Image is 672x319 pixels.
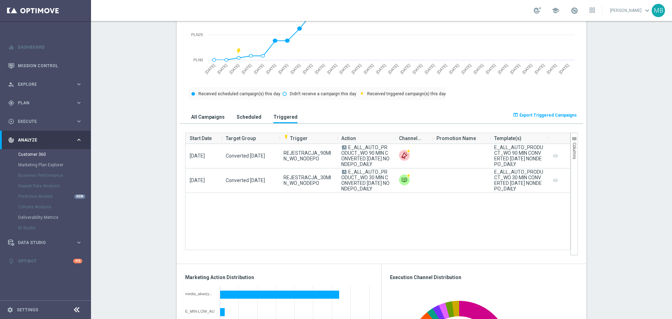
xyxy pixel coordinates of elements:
button: gps_fixed Plan keyboard_arrow_right [8,100,83,106]
i: settings [7,307,13,313]
span: keyboard_arrow_down [643,7,651,14]
div: E_ALL_AUTO_PRODUCT_WO 90 MIN CONVERTED [DATE] NONDEPO_DAILY [494,145,544,167]
div: Cohorts Analysis [18,202,90,212]
text: [DATE] [314,63,325,75]
div: MB [652,4,665,17]
text: [DATE] [412,63,423,75]
div: Dashboard [8,38,82,56]
i: gps_fixed [8,100,14,106]
span: Columns [572,143,577,159]
span: Trigger [283,136,308,141]
i: open_in_browser [513,112,518,118]
div: Explore [8,81,76,88]
i: person_search [8,81,14,88]
button: open_in_browser Export Triggered Campaigns [512,110,578,120]
div: BI Studio [18,223,90,233]
text: [DATE] [278,63,289,75]
text: [DATE] [241,63,252,75]
div: person_search Explore keyboard_arrow_right [8,82,83,87]
div: Execute [8,118,76,125]
div: E_ALL_AUTO_PRODUCT_WO 30 MIN CONVERTED [DATE] NONDEPO_DAILY [494,169,544,192]
div: Business Performance [18,170,90,181]
div: Private message RT [399,174,410,185]
div: Predictive Models [18,191,90,202]
div: Mission Control [8,56,82,75]
text: [DATE] [216,63,228,75]
button: equalizer Dashboard [8,44,83,50]
span: Converted [DATE] [226,178,265,183]
text: [DATE] [534,63,545,75]
text: [DATE] [558,63,570,75]
i: flash_on [283,134,289,140]
button: Mission Control [8,63,83,69]
text: Received triggered campaign(s) this day [367,91,446,96]
text: [DATE] [497,63,509,75]
button: Scheduled [235,110,263,123]
span: Export Triggered Campaigns [519,113,577,118]
div: Deliverability Metrics [18,212,90,223]
button: play_circle_outline Execute keyboard_arrow_right [8,119,83,124]
i: lightbulb [8,258,14,264]
h3: Execution Channel Distribution [390,274,578,280]
a: [PERSON_NAME]keyboard_arrow_down [609,5,652,16]
text: [DATE] [473,63,484,75]
span: Explore [18,82,76,86]
text: [DATE] [229,63,240,75]
span: Converted [DATE] [226,153,265,159]
a: Mission Control [18,56,82,75]
text: Received scheduled campaign(s) this day [198,91,280,96]
text: [DATE] [399,63,411,75]
button: All Campaigns [189,110,226,123]
span: [DATE] [190,178,205,183]
div: Optibot [8,252,82,270]
text: [DATE] [302,63,313,75]
text: [DATE] [265,63,277,75]
i: play_circle_outline [8,118,14,125]
i: keyboard_arrow_right [76,99,82,106]
text: [DATE] [485,63,496,75]
text: [DATE] [351,63,362,75]
text: [DATE] [204,63,216,75]
text: [DATE] [326,63,338,75]
text: [DATE] [363,63,374,75]
h3: Scheduled [237,114,261,120]
span: REJESTRACJA_90MIN_WO_NODEPO [283,150,333,161]
text: [DATE] [387,63,399,75]
text: [DATE] [338,63,350,75]
i: equalizer [8,44,14,50]
text: [DATE] [253,63,265,75]
a: Settings [17,308,38,312]
text: [DATE] [509,63,521,75]
a: Deliverability Metrics [18,215,73,220]
i: keyboard_arrow_right [76,118,82,125]
div: Analyze [8,137,76,143]
span: E_ALL_AUTO_PRODUCT_WO 30 MIN CONVERTED [DATE] NONDEPO_DAILY [341,169,390,192]
span: school [552,7,559,14]
span: A [342,170,346,174]
button: Data Studio keyboard_arrow_right [8,240,83,245]
text: [DATE] [436,63,448,75]
img: SMS RT [399,150,410,161]
text: [DATE] [521,63,533,75]
div: E_MIN-LOW_AUTO_PRODUCT_VF BONUS DAY27 1PLUS DEPO_DAILY [185,309,215,313]
div: media_akwizycja_wykluczenia [185,292,215,296]
div: Repeat Rate Analysis [18,181,90,191]
h3: Marketing Action Distribution [185,274,373,280]
div: lightbulb Optibot +10 [8,258,83,264]
div: +10 [73,259,82,263]
span: Plan [18,101,76,105]
span: REJESTRACJA_30MIN_WO_NODEPO [283,175,333,186]
a: Marketing Plan Explorer [18,162,73,168]
div: Customer 360 [18,149,90,160]
a: Dashboard [18,38,82,56]
span: E_ALL_AUTO_PRODUCT_WO 90 MIN CONVERTED [DATE] NONDEPO_DAILY [341,145,390,167]
i: track_changes [8,137,14,143]
span: Action [341,131,356,145]
div: NEW [74,194,85,199]
h3: All Campaigns [191,114,225,120]
i: keyboard_arrow_right [76,137,82,143]
div: Marketing Plan Explorer [18,160,90,170]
